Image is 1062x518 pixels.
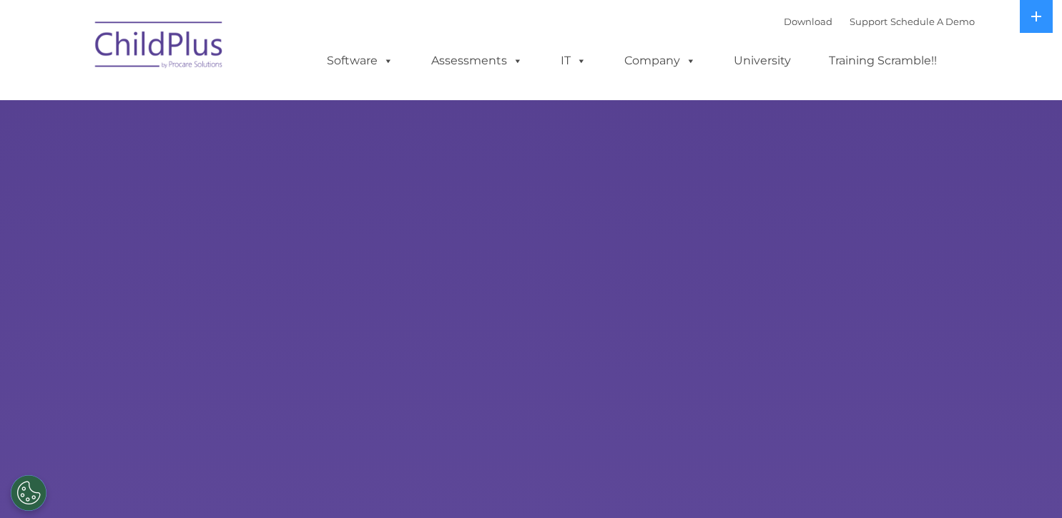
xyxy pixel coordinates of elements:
[417,47,537,75] a: Assessments
[890,16,975,27] a: Schedule A Demo
[815,47,951,75] a: Training Scramble!!
[784,16,832,27] a: Download
[784,16,975,27] font: |
[88,11,231,83] img: ChildPlus by Procare Solutions
[850,16,888,27] a: Support
[610,47,710,75] a: Company
[546,47,601,75] a: IT
[313,47,408,75] a: Software
[11,475,46,511] button: Cookies Settings
[719,47,805,75] a: University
